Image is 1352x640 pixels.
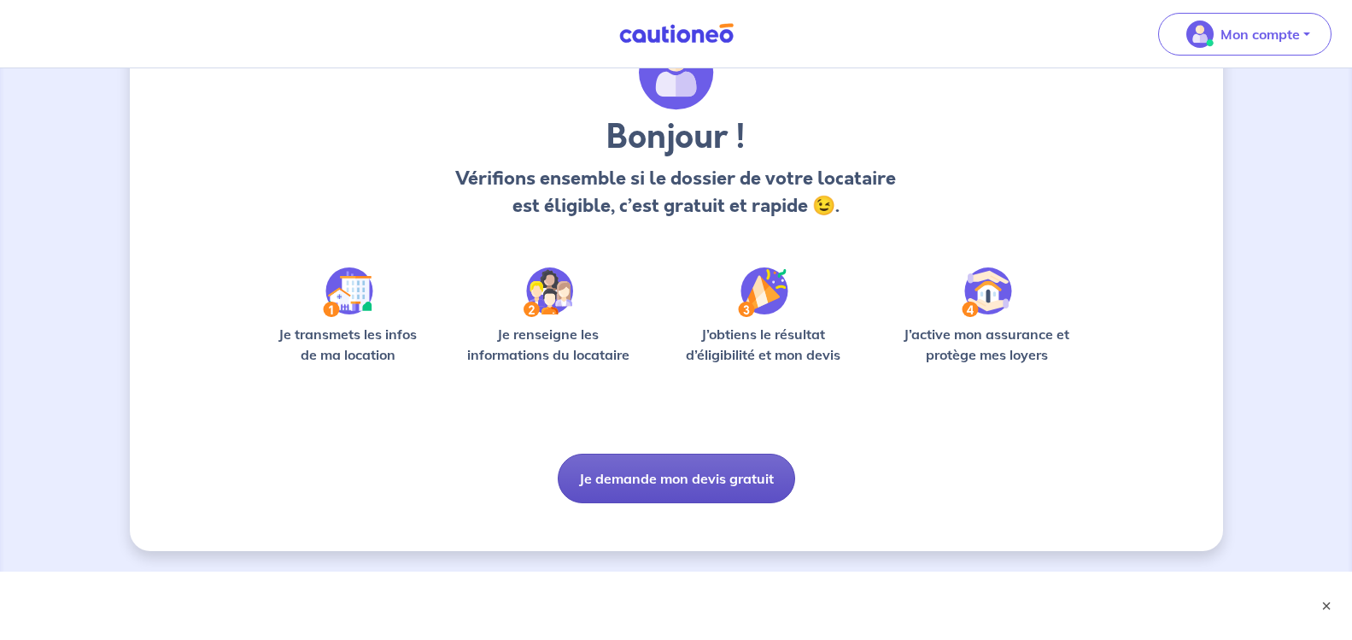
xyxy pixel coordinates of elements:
[457,324,641,365] p: Je renseigne les informations du locataire
[738,267,788,317] img: /static/f3e743aab9439237c3e2196e4328bba9/Step-3.svg
[1220,24,1300,44] p: Mon compte
[1318,597,1335,614] button: ×
[451,165,901,220] p: Vérifions ensemble si le dossier de votre locataire est éligible, c’est gratuit et rapide 😉.
[524,267,573,317] img: /static/c0a346edaed446bb123850d2d04ad552/Step-2.svg
[612,23,740,44] img: Cautioneo
[266,324,430,365] p: Je transmets les infos de ma location
[1186,21,1214,48] img: illu_account_valid_menu.svg
[962,267,1012,317] img: /static/bfff1cf634d835d9112899e6a3df1a5d/Step-4.svg
[1158,13,1332,56] button: illu_account_valid_menu.svgMon compte
[323,267,373,317] img: /static/90a569abe86eec82015bcaae536bd8e6/Step-1.svg
[667,324,860,365] p: J’obtiens le résultat d’éligibilité et mon devis
[887,324,1086,365] p: J’active mon assurance et protège mes loyers
[451,117,901,158] h3: Bonjour !
[639,35,714,110] img: archivate
[558,454,795,503] button: Je demande mon devis gratuit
